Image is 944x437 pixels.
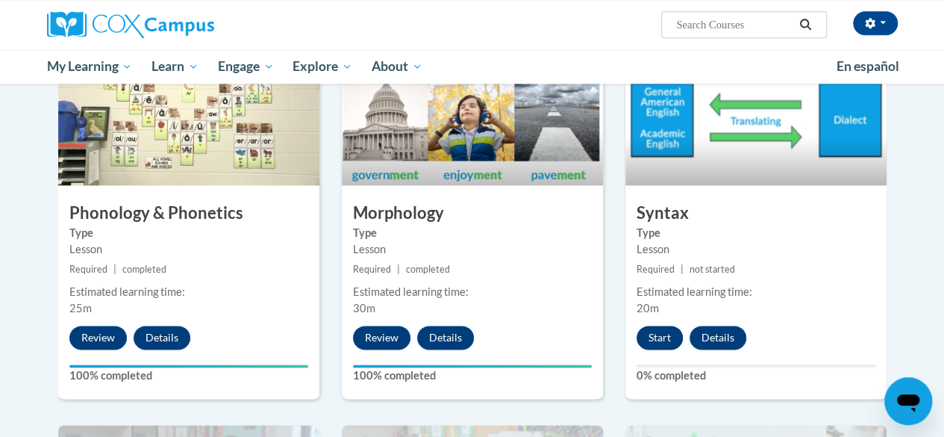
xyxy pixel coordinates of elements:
[283,49,362,84] a: Explore
[637,302,659,314] span: 20m
[218,58,274,75] span: Engage
[353,264,391,275] span: Required
[827,51,909,82] a: En español
[853,11,898,35] button: Account Settings
[794,16,816,34] button: Search
[113,264,116,275] span: |
[675,16,794,34] input: Search Courses
[353,284,592,300] div: Estimated learning time:
[884,377,932,425] iframe: Button to launch messaging window
[342,36,603,185] img: Course Image
[293,58,352,75] span: Explore
[122,264,166,275] span: completed
[690,264,735,275] span: not started
[353,302,375,314] span: 30m
[58,36,319,185] img: Course Image
[417,326,474,350] button: Details
[69,365,308,368] div: Your progress
[46,58,132,75] span: My Learning
[58,202,319,225] h3: Phonology & Phonetics
[36,49,909,84] div: Main menu
[406,264,450,275] span: completed
[353,241,592,258] div: Lesson
[637,241,875,258] div: Lesson
[353,326,410,350] button: Review
[353,225,592,241] label: Type
[362,49,432,84] a: About
[47,11,316,38] a: Cox Campus
[69,302,92,314] span: 25m
[69,326,127,350] button: Review
[353,368,592,384] label: 100% completed
[681,264,684,275] span: |
[637,264,675,275] span: Required
[372,58,422,75] span: About
[837,58,899,74] span: En español
[142,49,208,84] a: Learn
[342,202,603,225] h3: Morphology
[69,264,107,275] span: Required
[637,225,875,241] label: Type
[37,49,143,84] a: My Learning
[625,36,887,185] img: Course Image
[69,284,308,300] div: Estimated learning time:
[637,368,875,384] label: 0% completed
[625,202,887,225] h3: Syntax
[637,326,683,350] button: Start
[69,241,308,258] div: Lesson
[637,284,875,300] div: Estimated learning time:
[397,264,400,275] span: |
[134,326,190,350] button: Details
[47,11,214,38] img: Cox Campus
[69,225,308,241] label: Type
[69,368,308,384] label: 100% completed
[208,49,284,84] a: Engage
[151,58,199,75] span: Learn
[690,326,746,350] button: Details
[353,365,592,368] div: Your progress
